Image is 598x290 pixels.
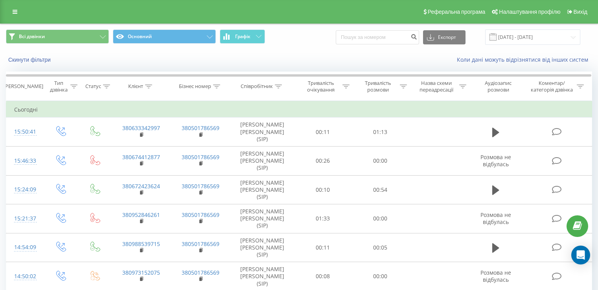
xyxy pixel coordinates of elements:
a: 380633342997 [122,124,160,132]
div: 14:54:09 [14,240,35,255]
td: [PERSON_NAME] [PERSON_NAME] (SIP) [230,117,294,147]
td: 00:54 [351,175,408,204]
td: [PERSON_NAME] [PERSON_NAME] (SIP) [230,146,294,175]
td: 00:10 [294,175,351,204]
div: Назва схеми переадресації [416,80,457,93]
td: 00:26 [294,146,351,175]
span: Розмова не відбулась [480,153,511,168]
div: Open Intercom Messenger [571,246,590,264]
span: Розмова не відбулась [480,211,511,226]
td: 01:13 [351,117,408,147]
td: 00:05 [351,233,408,262]
td: [PERSON_NAME] [PERSON_NAME] (SIP) [230,204,294,233]
div: 15:21:37 [14,211,35,226]
div: Тип дзвінка [50,80,68,93]
input: Пошук за номером [336,30,419,44]
div: Аудіозапис розмови [475,80,521,93]
div: Клієнт [128,83,143,90]
a: 380501786569 [182,153,219,161]
button: Графік [220,29,265,44]
td: Сьогодні [6,102,592,117]
td: 00:11 [294,117,351,147]
td: 00:00 [351,204,408,233]
td: 00:11 [294,233,351,262]
button: Скинути фільтри [6,56,55,63]
div: 15:46:33 [14,153,35,169]
button: Основний [113,29,216,44]
span: Вихід [574,9,587,15]
span: Налаштування профілю [499,9,560,15]
div: 15:50:41 [14,124,35,139]
a: Коли дані можуть відрізнятися вiд інших систем [457,56,592,63]
a: 380501786569 [182,124,219,132]
td: 00:00 [351,146,408,175]
div: Співробітник [241,83,273,90]
button: Всі дзвінки [6,29,109,44]
div: Коментар/категорія дзвінка [529,80,575,93]
div: Бізнес номер [179,83,211,90]
a: 380988539715 [122,240,160,248]
a: 380973152075 [122,269,160,276]
td: 01:33 [294,204,351,233]
td: [PERSON_NAME] [PERSON_NAME] (SIP) [230,233,294,262]
button: Експорт [423,30,466,44]
a: 380672423624 [122,182,160,190]
span: Всі дзвінки [19,33,45,40]
span: Реферальна програма [428,9,486,15]
a: 380501786569 [182,211,219,218]
div: Тривалість розмови [359,80,398,93]
div: 14:50:02 [14,269,35,284]
a: 380501786569 [182,182,219,190]
span: Графік [235,34,250,39]
td: [PERSON_NAME] [PERSON_NAME] (SIP) [230,175,294,204]
a: 380674412877 [122,153,160,161]
div: Статус [85,83,101,90]
a: 380501786569 [182,269,219,276]
div: Тривалість очікування [302,80,341,93]
a: 380501786569 [182,240,219,248]
span: Розмова не відбулась [480,269,511,283]
a: 380952846261 [122,211,160,218]
div: 15:24:09 [14,182,35,197]
div: [PERSON_NAME] [4,83,43,90]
